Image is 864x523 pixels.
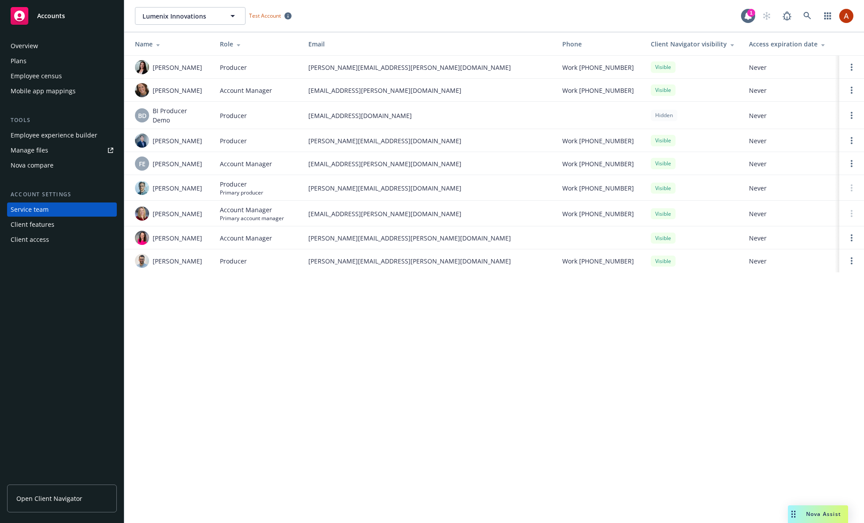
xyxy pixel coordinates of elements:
span: Work [PHONE_NUMBER] [562,136,634,145]
span: Producer [220,63,247,72]
span: BI Producer Demo [153,106,206,125]
div: Client access [11,233,49,247]
span: Account Manager [220,86,272,95]
span: [PERSON_NAME][EMAIL_ADDRESS][PERSON_NAME][DOMAIN_NAME] [308,233,548,243]
span: Never [749,183,832,193]
div: Phone [562,39,637,49]
img: photo [135,254,149,268]
span: Work [PHONE_NUMBER] [562,256,634,266]
img: photo [135,231,149,245]
span: Account Manager [220,205,284,214]
span: Work [PHONE_NUMBER] [562,159,634,168]
a: Employee experience builder [7,128,117,142]
span: Test Account [249,12,281,19]
a: Search [799,7,816,25]
span: Never [749,63,832,72]
div: Hidden [651,110,677,121]
a: Open options [846,256,857,266]
div: Name [135,39,206,49]
a: Report a Bug [778,7,796,25]
span: Never [749,209,832,218]
span: [EMAIL_ADDRESS][DOMAIN_NAME] [308,111,548,120]
span: Test Account [246,11,295,20]
img: photo [839,9,853,23]
div: Employee census [11,69,62,83]
div: Nova compare [11,158,54,172]
div: Access expiration date [749,39,832,49]
div: Visible [651,135,676,146]
div: Plans [11,54,27,68]
span: [PERSON_NAME] [153,233,202,243]
div: Email [308,39,548,49]
span: Work [PHONE_NUMBER] [562,86,634,95]
a: Open options [846,158,857,169]
a: Mobile app mappings [7,84,117,98]
span: Lumenix Innovations [142,11,219,21]
span: Nova Assist [806,510,841,518]
span: Producer [220,136,247,145]
span: Open Client Navigator [16,494,82,503]
span: Account Manager [220,233,272,243]
div: Service team [11,202,49,217]
div: Visible [651,183,676,194]
div: Visible [651,84,676,95]
span: [PERSON_NAME] [153,183,202,193]
a: Open options [846,62,857,73]
div: Mobile app mappings [11,84,76,98]
span: Producer [220,256,247,266]
div: Tools [7,116,117,125]
img: photo [135,83,149,97]
a: Open options [846,135,857,146]
div: Visible [651,61,676,73]
span: [PERSON_NAME] [153,136,202,145]
img: photo [135,206,149,221]
a: Plans [7,54,117,68]
span: [PERSON_NAME] [153,256,202,266]
span: Primary account manager [220,214,284,222]
span: [EMAIL_ADDRESS][PERSON_NAME][DOMAIN_NAME] [308,159,548,168]
span: [PERSON_NAME][EMAIL_ADDRESS][PERSON_NAME][DOMAIN_NAME] [308,256,548,266]
a: Client features [7,218,117,232]
span: Work [PHONE_NUMBER] [562,209,634,218]
img: photo [135,60,149,74]
span: [PERSON_NAME][EMAIL_ADDRESS][PERSON_NAME][DOMAIN_NAME] [308,63,548,72]
a: Open options [846,85,857,95]
div: Employee experience builder [11,128,97,142]
a: Client access [7,233,117,247]
a: Service team [7,202,117,217]
span: Never [749,256,832,266]
span: Work [PHONE_NUMBER] [562,183,634,193]
a: Open options [846,110,857,121]
span: Account Manager [220,159,272,168]
span: Work [PHONE_NUMBER] [562,63,634,72]
img: photo [135,181,149,195]
a: Employee census [7,69,117,83]
div: Visible [651,208,676,219]
span: [PERSON_NAME] [153,209,202,218]
span: [PERSON_NAME] [153,63,202,72]
span: Never [749,136,832,145]
span: Producer [220,111,247,120]
div: Role [220,39,294,49]
span: BD [138,111,146,120]
div: Visible [651,233,676,244]
div: Drag to move [788,505,799,523]
a: Open options [846,233,857,243]
a: Switch app [819,7,837,25]
span: Producer [220,179,263,189]
a: Overview [7,39,117,53]
span: [PERSON_NAME][EMAIL_ADDRESS][DOMAIN_NAME] [308,136,548,145]
div: Visible [651,158,676,169]
span: [EMAIL_ADDRESS][PERSON_NAME][DOMAIN_NAME] [308,209,548,218]
div: Client Navigator visibility [651,39,735,49]
a: Accounts [7,4,117,28]
button: Lumenix Innovations [135,7,246,25]
button: Nova Assist [788,505,848,523]
div: Account settings [7,190,117,199]
span: Never [749,233,832,243]
div: Manage files [11,143,48,157]
a: Nova compare [7,158,117,172]
a: Start snowing [758,7,776,25]
span: [PERSON_NAME] [153,159,202,168]
a: Manage files [7,143,117,157]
